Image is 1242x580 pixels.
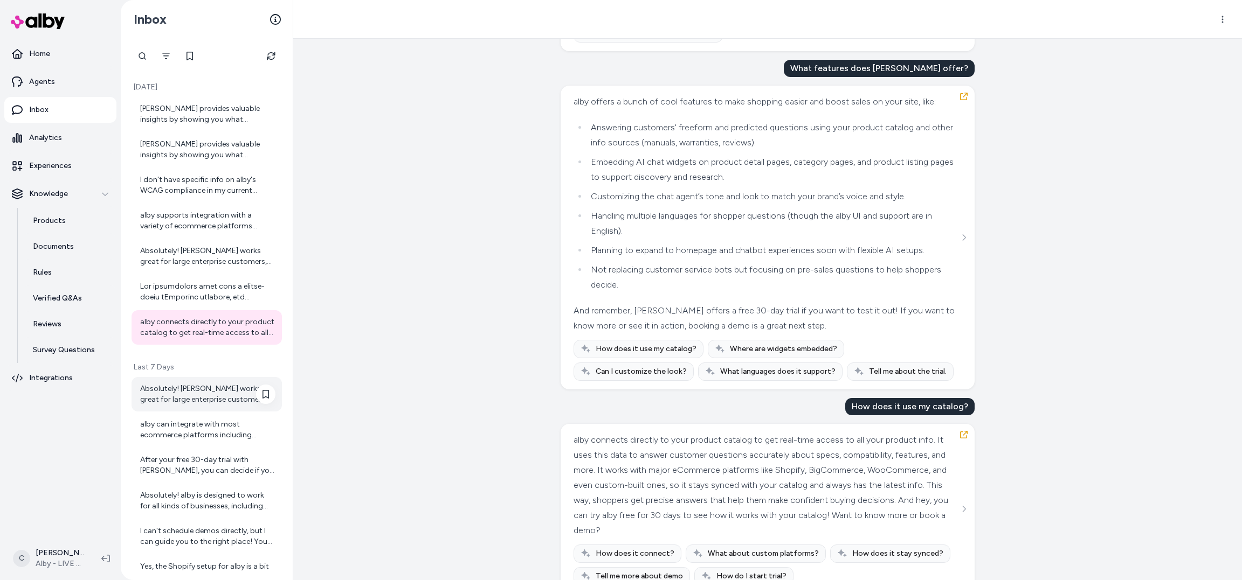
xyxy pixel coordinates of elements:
p: Verified Q&As [33,293,82,304]
p: Experiences [29,160,72,171]
button: Knowledge [4,181,116,207]
li: Embedding AI chat widgets on product detail pages, category pages, and product listing pages to s... [588,155,959,185]
p: [PERSON_NAME] [36,548,84,558]
div: Absolutely! [PERSON_NAME] works great for large enterprise customers, including Fortune 500 compa... [140,383,275,405]
a: After your free 30-day trial with [PERSON_NAME], you can decide if you want to continue using the... [132,448,282,483]
a: alby can integrate with most ecommerce platforms including custom platforms. So yes, it can work ... [132,413,282,447]
a: Agents [4,69,116,95]
div: Absolutely! alby is designed to work for all kinds of businesses, including large enterprise cust... [140,490,275,512]
a: Home [4,41,116,67]
p: Documents [33,241,74,252]
div: And remember, [PERSON_NAME] offers a free 30-day trial if you want to test it out! If you want to... [574,303,959,333]
p: Rules [33,267,52,278]
button: Refresh [260,45,282,67]
div: I don't have specific info on alby's WCAG compliance in my current context. For detailed question... [140,174,275,196]
p: Agents [29,76,55,87]
a: Inbox [4,97,116,123]
div: Lor ipsumdolors amet cons a elitse-doeiu tEmporinc utlabore, etd magnaal enimadmin veniamqu n exe... [140,281,275,303]
a: Integrations [4,365,116,391]
div: Absolutely! [PERSON_NAME] works great for large enterprise customers, including Fortune 500 compa... [140,246,275,267]
a: Reviews [22,311,116,337]
p: Survey Questions [33,345,95,355]
a: I don't have specific info on alby's WCAG compliance in my current context. For detailed question... [132,168,282,202]
li: Customizing the chat agent’s tone and look to match your brand’s voice and style. [588,189,959,204]
a: Products [22,208,116,234]
span: Where are widgets embedded? [730,344,837,354]
a: Absolutely! [PERSON_NAME] works great for large enterprise customers, including Fortune 500 compa... [132,239,282,274]
p: Integrations [29,373,73,383]
button: C[PERSON_NAME]Alby - LIVE on [DOMAIN_NAME] [6,541,93,576]
li: Not replacing customer service bots but focusing on pre-sales questions to help shoppers decide. [588,262,959,292]
a: alby connects directly to your product catalog to get real-time access to all your product info. ... [132,310,282,345]
img: alby Logo [11,13,65,29]
div: [PERSON_NAME] provides valuable insights by showing you what questions your customers are asking.... [140,103,275,125]
a: [PERSON_NAME] provides valuable insights by showing you what questions your customers are asking.... [132,132,282,167]
span: What about custom platforms? [708,548,819,559]
p: Knowledge [29,188,68,199]
a: Analytics [4,125,116,151]
span: C [13,550,30,567]
a: Experiences [4,153,116,179]
p: Last 7 Days [132,362,282,373]
button: See more [957,231,970,244]
a: [PERSON_NAME] provides valuable insights by showing you what questions your customers are asking.... [132,97,282,131]
a: Lor ipsumdolors amet cons a elitse-doeiu tEmporinc utlabore, etd magnaal enimadmin veniamqu n exe... [132,275,282,309]
div: I can't schedule demos directly, but I can guide you to the right place! You can book a demo with... [140,526,275,547]
span: How does it use my catalog? [596,344,696,354]
div: What features does [PERSON_NAME] offer? [784,60,975,77]
span: How does it stay synced? [852,548,943,559]
a: I can't schedule demos directly, but I can guide you to the right place! You can book a demo with... [132,519,282,554]
button: See more [957,502,970,515]
a: Rules [22,260,116,285]
li: Planning to expand to homepage and chatbot experiences soon with flexible AI setups. [588,243,959,258]
div: [PERSON_NAME] provides valuable insights by showing you what questions your customers are asking.... [140,139,275,160]
div: alby connects directly to your product catalog to get real-time access to all your product info. ... [140,317,275,338]
p: Analytics [29,132,62,143]
h2: Inbox [134,11,167,27]
div: After your free 30-day trial with [PERSON_NAME], you can decide if you want to continue using the... [140,455,275,476]
div: alby offers a bunch of cool features to make shopping easier and boost sales on your site, like: [574,94,959,109]
p: Reviews [33,319,61,330]
li: Answering customers' freeform and predicted questions using your product catalog and other info s... [588,120,959,150]
span: How does it connect? [596,548,674,559]
span: Tell me about the trial. [869,366,947,377]
p: Home [29,48,50,59]
p: [DATE] [132,82,282,93]
a: Survey Questions [22,337,116,363]
li: Handling multiple languages for shopper questions (though the alby UI and support are in English). [588,208,959,239]
a: alby supports integration with a variety of ecommerce platforms including Shopify, BigCommerce, a... [132,204,282,238]
span: Alby - LIVE on [DOMAIN_NAME] [36,558,84,569]
div: alby connects directly to your product catalog to get real-time access to all your product info. ... [574,432,959,538]
a: Documents [22,234,116,260]
div: alby can integrate with most ecommerce platforms including custom platforms. So yes, it can work ... [140,419,275,441]
a: Absolutely! alby is designed to work for all kinds of businesses, including large enterprise cust... [132,484,282,518]
span: What languages does it support? [720,366,836,377]
p: Products [33,215,66,226]
div: How does it use my catalog? [845,398,975,415]
div: alby supports integration with a variety of ecommerce platforms including Shopify, BigCommerce, a... [140,210,275,232]
button: Filter [155,45,177,67]
span: Can I customize the look? [596,366,687,377]
a: Absolutely! [PERSON_NAME] works great for large enterprise customers, including Fortune 500 compa... [132,377,282,411]
a: Verified Q&As [22,285,116,311]
p: Inbox [29,104,49,115]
